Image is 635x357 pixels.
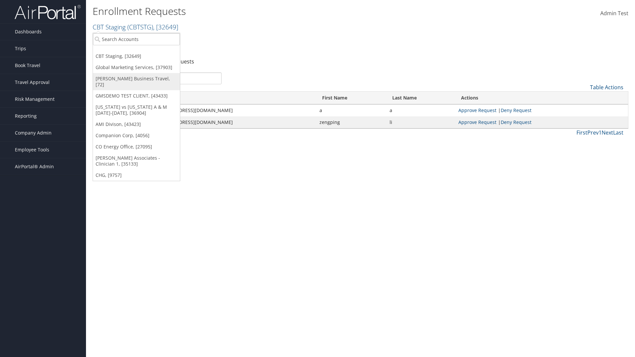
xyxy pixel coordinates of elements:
span: Employee Tools [15,141,49,158]
a: Deny Request [501,119,531,125]
a: [PERSON_NAME] Associates - Clinician 1, [35133] [93,152,180,170]
td: | [455,104,628,116]
span: Dashboards [15,23,42,40]
a: CBT Staging, [32649] [93,51,180,62]
a: Global Marketing Services, [37903] [93,62,180,73]
span: Admin Test [600,10,628,17]
td: zengping [316,116,386,128]
span: AirPortal® Admin [15,158,54,175]
span: Book Travel [15,57,40,74]
td: a [386,104,455,116]
a: Table Actions [590,84,623,91]
a: Last [613,129,623,136]
a: Next [602,129,613,136]
th: Last Name: activate to sort column ascending [386,92,455,104]
a: CBT Staging [93,22,178,31]
a: AMI Divison, [43423] [93,119,180,130]
td: [EMAIL_ADDRESS][DOMAIN_NAME] [152,104,316,116]
a: 1 [599,129,602,136]
h1: Enrollment Requests [93,4,450,18]
a: Admin Test [600,3,628,24]
td: li [386,116,455,128]
img: airportal-logo.png [15,4,81,20]
td: [EMAIL_ADDRESS][DOMAIN_NAME] [152,116,316,128]
td: a [316,104,386,116]
a: [US_STATE] vs [US_STATE] A & M [DATE]-[DATE], [36904] [93,101,180,119]
input: Search Accounts [93,33,180,45]
span: Company Admin [15,125,52,141]
a: GMSDEMO TEST CLIENT, [43433] [93,90,180,101]
a: Approve Request [458,107,496,113]
a: First [576,129,587,136]
span: Travel Approval [15,74,50,91]
a: Prev [587,129,599,136]
span: ( CBTSTG ) [127,22,153,31]
span: Reporting [15,108,37,124]
a: CHG, [9757] [93,170,180,181]
th: Actions [455,92,628,104]
th: First Name: activate to sort column ascending [316,92,386,104]
a: CO Energy Office, [27095] [93,141,180,152]
a: Approve Request [458,119,496,125]
span: Trips [15,40,26,57]
a: Deny Request [501,107,531,113]
span: , [ 32649 ] [153,22,178,31]
a: [PERSON_NAME] Business Travel, [72] [93,73,180,90]
th: Email: activate to sort column ascending [152,92,316,104]
a: Companion Corp, [4056] [93,130,180,141]
span: Risk Management [15,91,55,107]
td: | [455,116,628,128]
